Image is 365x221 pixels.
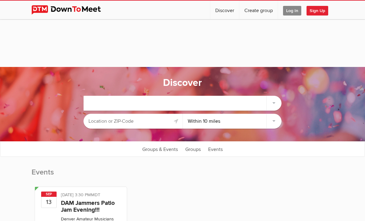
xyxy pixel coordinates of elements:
a: Groups [182,141,204,157]
img: DownToMeet [32,5,110,15]
a: Log In [278,1,306,19]
a: Events [205,141,226,157]
span: Sign Up [307,6,328,15]
a: Sign Up [307,1,333,19]
a: Discover [210,1,239,19]
div: [DATE] 3:30 PM [61,192,121,200]
b: 13 [41,197,56,208]
span: America/Denver [91,192,100,197]
input: Location or ZIP-Code [84,114,182,129]
a: Create group [239,1,278,19]
span: Log In [283,6,301,15]
span: Sep [41,192,57,197]
h1: Discover [163,77,202,90]
h2: Events [32,167,130,183]
a: Groups & Events [139,141,181,157]
a: DAM Jammers Patio Jam Evening!!! [61,199,115,214]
